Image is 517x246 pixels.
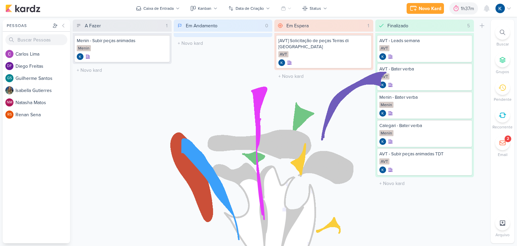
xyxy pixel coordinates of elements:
p: GS [7,76,12,80]
p: Grupos [496,69,509,75]
p: Recorrente [492,124,513,130]
div: Menin - Bater verba [379,94,470,100]
div: [AVT] Solicitação de peças Terras di Treviso [278,38,369,50]
div: R e n a n S e n a [15,111,70,118]
div: Natasha Matos [5,98,13,106]
div: Guilherme Santos [5,74,13,82]
div: Novo Kard [419,5,441,12]
div: Menin - Subir peças animadas [77,38,168,44]
p: Pendente [494,96,512,102]
div: G u i l h e r m e S a n t o s [15,75,70,82]
img: kardz.app [5,4,40,12]
div: Criador(a): Kayllanie | Tagawa [379,53,386,60]
div: AVT - Bater verba [379,66,470,72]
img: Kayllanie | Tagawa [379,82,386,88]
div: Menin [379,130,393,136]
input: + Novo kard [74,65,170,75]
div: AVT - Subir peças animadas TDT [379,151,470,157]
div: Renan Sena [5,111,13,119]
div: 1h37m [461,5,476,12]
img: Kayllanie | Tagawa [77,53,83,60]
div: Menin [379,102,393,108]
p: Arquivo [495,232,510,238]
p: DF [7,64,12,68]
div: Criador(a): Kayllanie | Tagawa [379,138,386,145]
img: Kayllanie | Tagawa [379,138,386,145]
div: Criador(a): Kayllanie | Tagawa [379,110,386,117]
img: Kayllanie | Tagawa [495,4,505,13]
img: Carlos Lima [5,50,13,58]
div: Criador(a): Kayllanie | Tagawa [379,166,386,173]
div: I s a b e l l a G u t i e r r e s [15,87,70,94]
div: AVT [379,73,389,80]
p: Email [498,152,508,158]
div: C a r l o s L i m a [15,51,70,58]
div: AVT [379,45,389,51]
input: + Novo kard [175,38,271,48]
input: + Novo kard [377,179,473,188]
div: 5 [464,22,473,29]
div: Criador(a): Kayllanie | Tagawa [278,59,285,66]
div: Criador(a): Kayllanie | Tagawa [379,82,386,88]
div: 1 [163,22,170,29]
img: Kayllanie | Tagawa [278,59,285,66]
div: 0 [263,22,271,29]
div: Criador(a): Kayllanie | Tagawa [77,53,83,60]
div: 2 [507,136,509,142]
p: Buscar [496,41,509,47]
p: RS [7,113,12,117]
div: D i e g o F r e i t a s [15,63,70,70]
div: AVT [278,51,288,57]
li: Ctrl + F [491,25,514,47]
input: Buscar Pessoas [5,34,67,45]
p: NM [7,101,12,104]
div: Diego Freitas [5,62,13,70]
button: Novo Kard [407,3,444,14]
input: + Novo kard [276,71,372,81]
div: N a t a s h a M a t o s [15,99,70,106]
div: Pessoas [5,23,51,29]
div: 1 [365,22,372,29]
div: Menin [77,45,91,51]
div: AVT - Leads semana [379,38,470,44]
img: Kayllanie | Tagawa [379,166,386,173]
img: Kayllanie | Tagawa [379,53,386,60]
img: Isabella Gutierres [5,86,13,94]
div: AVT [379,158,389,164]
img: Kayllanie | Tagawa [379,110,386,117]
div: Calegari - Bater verba [379,123,470,129]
